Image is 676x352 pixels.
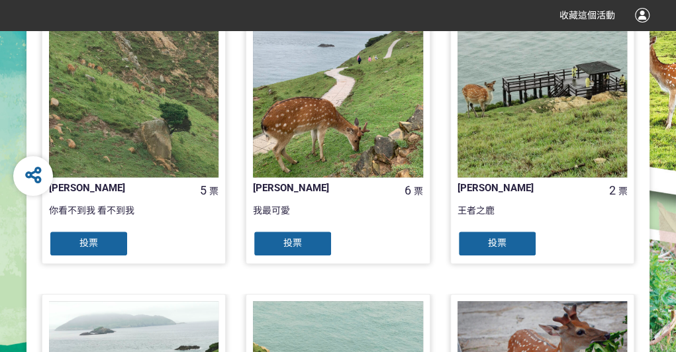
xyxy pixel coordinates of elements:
span: 投票 [488,238,507,248]
span: 2 [608,183,615,197]
span: 收藏這個活動 [559,10,615,21]
div: 你看不到我 看不到我 [49,204,219,230]
span: 5 [200,183,207,197]
div: 我最可愛 [253,204,423,230]
span: 票 [414,186,423,197]
span: 票 [209,186,218,197]
span: 投票 [79,238,98,248]
span: 票 [618,186,627,197]
span: 投票 [283,238,302,248]
div: [PERSON_NAME] [253,181,389,196]
div: [PERSON_NAME] [49,181,185,196]
div: 王者之鹿 [458,204,628,230]
span: 6 [405,183,411,197]
div: [PERSON_NAME] [458,181,593,196]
